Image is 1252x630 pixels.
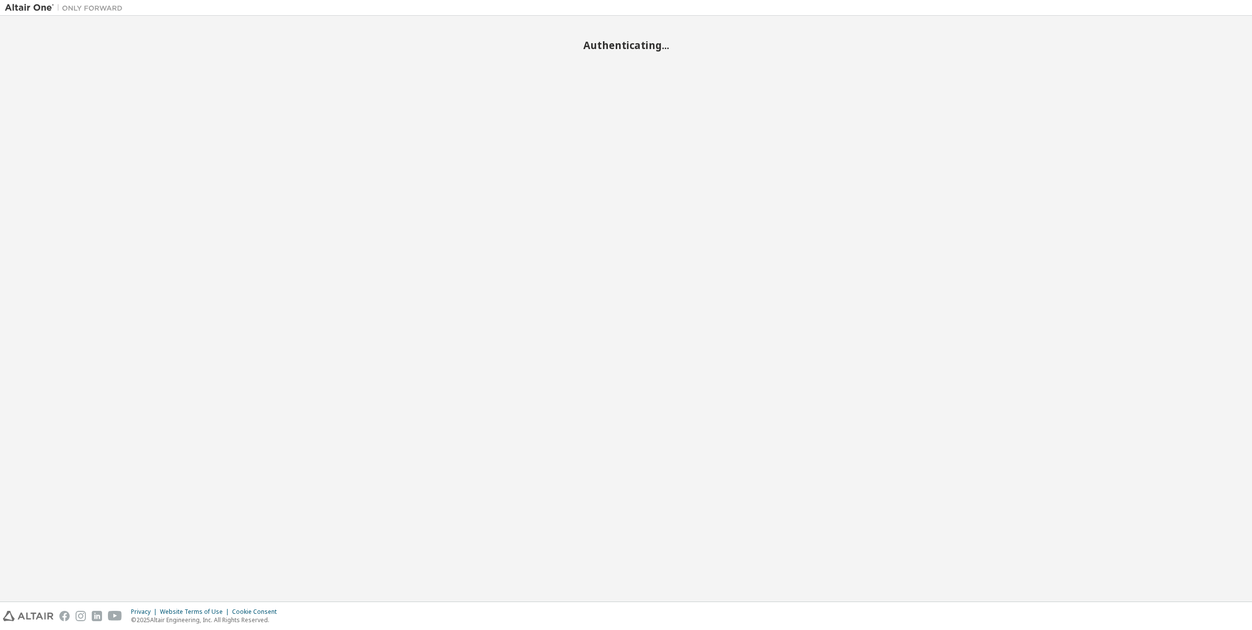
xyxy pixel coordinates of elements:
p: © 2025 Altair Engineering, Inc. All Rights Reserved. [131,616,283,624]
div: Cookie Consent [232,608,283,616]
img: altair_logo.svg [3,611,53,621]
img: Altair One [5,3,128,13]
img: facebook.svg [59,611,70,621]
img: instagram.svg [76,611,86,621]
h2: Authenticating... [5,39,1247,52]
img: youtube.svg [108,611,122,621]
div: Website Terms of Use [160,608,232,616]
div: Privacy [131,608,160,616]
img: linkedin.svg [92,611,102,621]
